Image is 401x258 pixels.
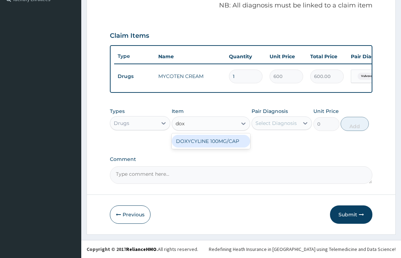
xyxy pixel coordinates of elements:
button: Submit [330,205,372,224]
a: RelianceHMO [126,246,157,252]
label: Types [110,108,125,114]
div: Redefining Heath Insurance in [GEOGRAPHIC_DATA] using Telemedicine and Data Science! [209,246,396,253]
label: Pair Diagnosis [252,108,288,115]
label: Item [172,108,184,115]
th: Total Price [307,49,347,64]
p: NB: All diagnosis must be linked to a claim item [110,1,372,10]
h3: Claim Items [110,32,149,40]
div: DOXYCYLINE 100MG/CAP [172,135,250,148]
label: Comment [110,156,372,162]
strong: Copyright © 2017 . [87,246,158,252]
th: Type [114,50,155,63]
th: Quantity [225,49,266,64]
button: Previous [110,205,151,224]
div: Select Diagnosis [255,120,297,127]
th: Name [155,49,225,64]
td: Drugs [114,70,155,83]
td: MYCOTEN CREAM [155,69,225,83]
th: Unit Price [266,49,307,64]
label: Unit Price [313,108,339,115]
div: Drugs [114,120,129,127]
button: Add [341,117,369,131]
footer: All rights reserved. [81,240,401,258]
